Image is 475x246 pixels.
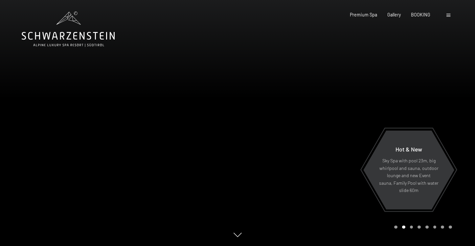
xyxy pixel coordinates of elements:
[449,226,452,229] div: Carousel Page 8
[441,226,444,229] div: Carousel Page 7
[387,12,401,17] a: Gallery
[433,226,437,229] div: Carousel Page 6
[425,226,429,229] div: Carousel Page 5
[396,146,422,153] span: Hot & New
[350,12,377,17] a: Premium Spa
[402,226,405,229] div: Carousel Page 2 (Current Slide)
[377,157,440,194] p: Sky Spa with pool 23m, big whirlpool and sauna, outdoor lounge and new Event sauna, Family Pool w...
[418,226,421,229] div: Carousel Page 4
[392,226,452,229] div: Carousel Pagination
[410,226,413,229] div: Carousel Page 3
[394,226,397,229] div: Carousel Page 1
[363,130,455,210] a: Hot & New Sky Spa with pool 23m, big whirlpool and sauna, outdoor lounge and new Event sauna, Fam...
[411,12,430,17] a: BOOKING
